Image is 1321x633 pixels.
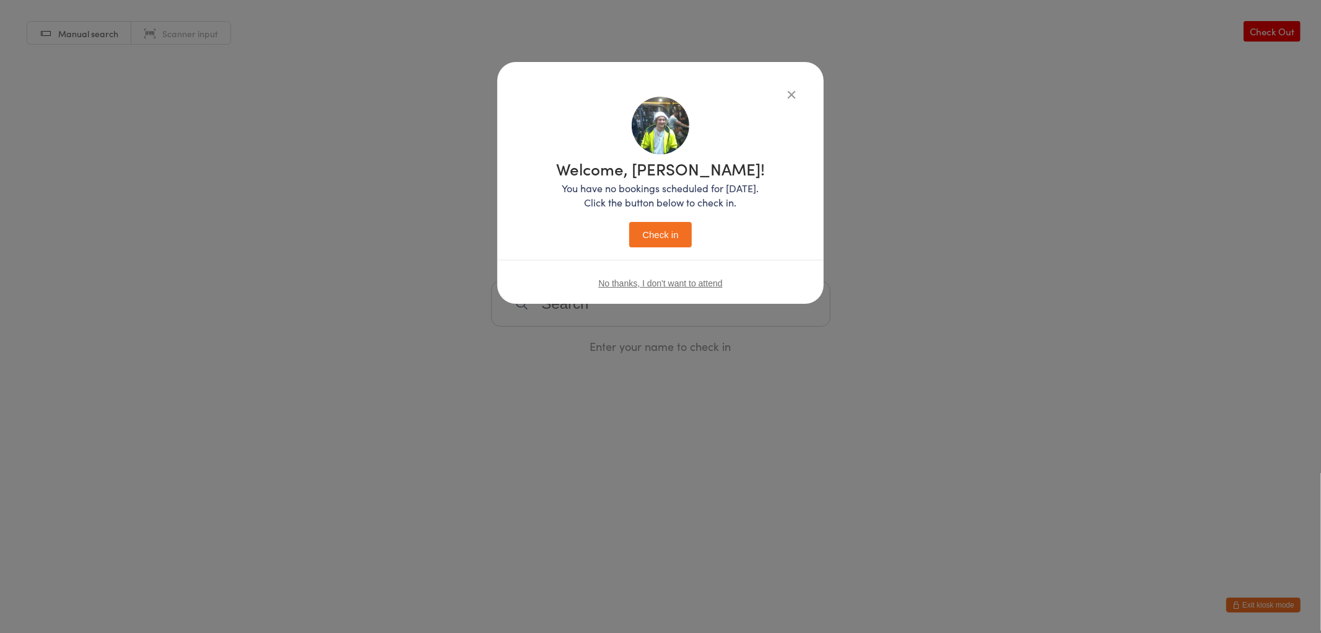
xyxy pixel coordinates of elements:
button: No thanks, I don't want to attend [598,278,722,288]
button: Check in [629,222,691,247]
p: You have no bookings scheduled for [DATE]. Click the button below to check in. [556,181,765,210]
img: image1750839783.png [632,97,689,154]
h1: Welcome, [PERSON_NAME]! [556,161,765,177]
